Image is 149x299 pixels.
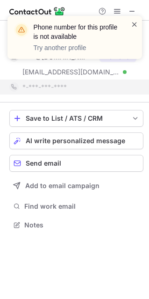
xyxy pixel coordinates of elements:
span: AI write personalized message [26,137,125,145]
div: Save to List / ATS / CRM [26,115,127,122]
button: Find work email [9,200,143,213]
p: Try another profile [34,43,120,52]
button: AI write personalized message [9,132,143,149]
button: Add to email campaign [9,177,143,194]
button: Send email [9,155,143,172]
span: Find work email [24,202,140,211]
header: Phone number for this profile is not available [34,22,120,41]
img: ContactOut v5.3.10 [9,6,65,17]
button: save-profile-one-click [9,110,143,127]
span: Notes [24,221,140,229]
span: Send email [26,160,61,167]
img: warning [14,22,29,37]
button: Notes [9,219,143,232]
span: Add to email campaign [25,182,99,190]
